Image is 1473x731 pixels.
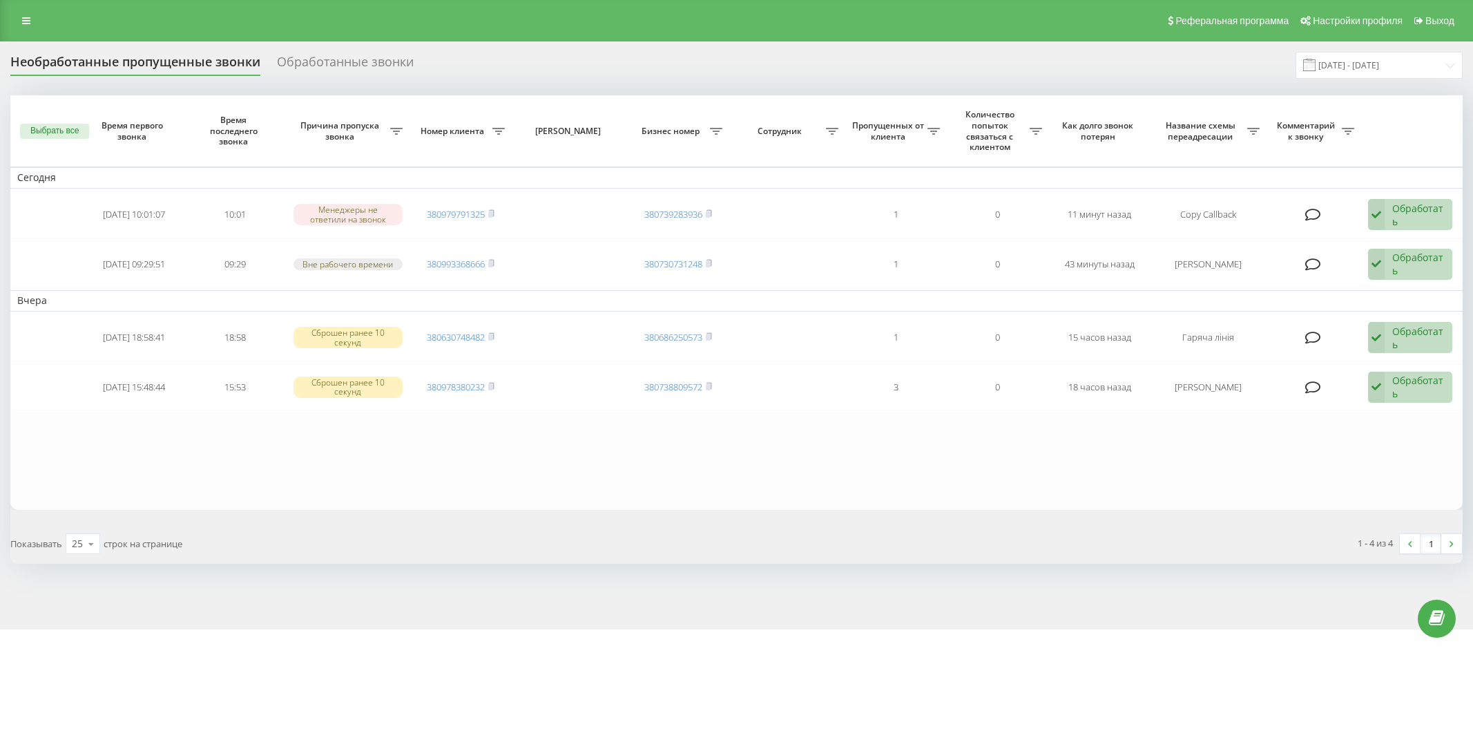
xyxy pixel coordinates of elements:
[1049,314,1151,361] td: 15 часов назад
[95,120,173,142] span: Время первого звонка
[184,364,286,411] td: 15:53
[947,364,1048,411] td: 0
[293,258,403,270] div: Вне рабочего времени
[1273,120,1342,142] span: Комментарий к звонку
[277,55,414,76] div: Обработанные звонки
[1175,15,1289,26] span: Реферальная программа
[10,290,1463,311] td: Вчера
[83,191,184,238] td: [DATE] 10:01:07
[427,381,485,393] a: 380978380232
[184,241,286,288] td: 09:29
[644,208,702,220] a: 380739283936
[104,538,182,550] span: строк на странице
[1358,536,1393,550] div: 1 - 4 из 4
[1060,120,1139,142] span: Как долго звонок потерян
[1151,191,1267,238] td: Copy Callback
[1392,251,1445,277] div: Обработать
[72,537,83,551] div: 25
[852,120,927,142] span: Пропущенных от клиента
[1392,325,1445,351] div: Обработать
[1151,364,1267,411] td: [PERSON_NAME]
[184,314,286,361] td: 18:58
[1313,15,1403,26] span: Настройки профиля
[10,538,62,550] span: Показывать
[845,191,947,238] td: 1
[1049,191,1151,238] td: 11 минут назад
[1421,534,1441,553] a: 1
[20,124,89,139] button: Выбрать все
[947,191,1048,238] td: 0
[427,258,485,270] a: 380993368666
[10,55,260,76] div: Необработанные пропущенные звонки
[1392,374,1445,400] div: Обработать
[293,327,403,348] div: Сброшен ранее 10 секунд
[644,381,702,393] a: 380738809572
[293,120,391,142] span: Причина пропуска звонка
[845,314,947,361] td: 1
[523,126,615,137] span: [PERSON_NAME]
[293,204,403,225] div: Менеджеры не ответили на звонок
[947,241,1048,288] td: 0
[845,364,947,411] td: 3
[83,314,184,361] td: [DATE] 18:58:41
[736,126,826,137] span: Сотрудник
[10,167,1463,188] td: Сегодня
[83,364,184,411] td: [DATE] 15:48:44
[947,314,1048,361] td: 0
[644,258,702,270] a: 380730731248
[1151,314,1267,361] td: Гаряча лінія
[635,126,710,137] span: Бизнес номер
[83,241,184,288] td: [DATE] 09:29:51
[1425,15,1454,26] span: Выход
[196,115,275,147] span: Время последнего звонка
[293,377,403,397] div: Сброшен ранее 10 секунд
[1157,120,1247,142] span: Название схемы переадресации
[1049,241,1151,288] td: 43 минуты назад
[427,331,485,343] a: 380630748482
[954,109,1029,152] span: Количество попыток связаться с клиентом
[416,126,492,137] span: Номер клиента
[1151,241,1267,288] td: [PERSON_NAME]
[845,241,947,288] td: 1
[427,208,485,220] a: 380979791325
[1392,202,1445,228] div: Обработать
[184,191,286,238] td: 10:01
[644,331,702,343] a: 380686250573
[1049,364,1151,411] td: 18 часов назад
